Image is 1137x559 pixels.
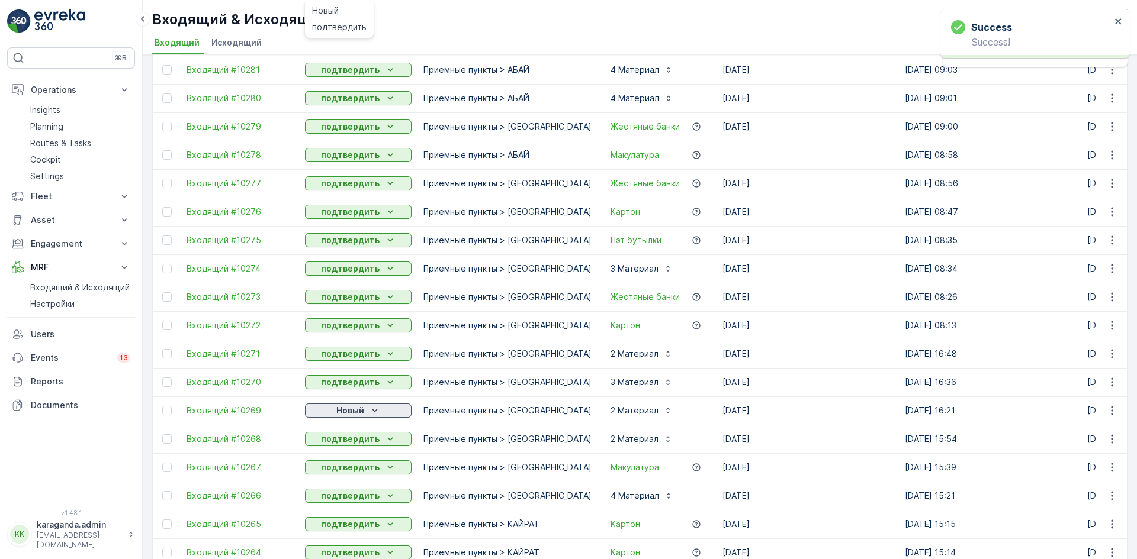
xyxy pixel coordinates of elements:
[321,121,380,133] p: подтвердить
[187,92,293,104] span: Входящий #10280
[162,434,172,444] div: Toggle Row Selected
[603,259,680,278] button: 3 Материал
[162,321,172,330] div: Toggle Row Selected
[417,368,598,396] td: Приемные пункты > [GEOGRAPHIC_DATA]
[717,226,899,254] td: [DATE]
[717,368,899,396] td: [DATE]
[34,9,85,33] img: logo_light-DOdMpM7g.png
[31,352,110,364] p: Events
[417,198,598,226] td: Приемные пункты > [GEOGRAPHIC_DATA]
[611,291,680,303] span: Жестяные банки
[31,84,111,96] p: Operations
[187,376,293,388] a: Входящий #10270
[30,154,61,166] p: Cockpit
[187,121,293,133] span: Входящий #10279
[7,509,135,516] span: v 1.48.1
[37,531,122,550] p: [EMAIL_ADDRESS][DOMAIN_NAME]
[7,370,135,393] a: Reports
[321,177,380,189] p: подтвердить
[162,122,172,131] div: Toggle Row Selected
[187,64,293,76] a: Входящий #10281
[611,547,640,558] a: Картон
[187,461,293,473] span: Входящий #10267
[321,319,380,331] p: подтвердить
[187,319,293,331] a: Входящий #10272
[187,348,293,360] a: Входящий #10271
[717,311,899,340] td: [DATE]
[611,263,659,274] p: 3 Материал
[611,177,680,189] span: Жестяные банки
[417,510,598,538] td: Приемные пункты > КАЙРАТ
[162,264,172,273] div: Toggle Row Selected
[321,234,380,246] p: подтвердить
[321,376,380,388] p: подтвердить
[417,340,598,368] td: Приемные пункты > [GEOGRAPHIC_DATA]
[321,263,380,274] p: подтвердить
[899,283,1081,311] td: [DATE] 08:26
[162,179,172,188] div: Toggle Row Selected
[417,141,598,169] td: Приемные пункты > АБАЙ
[10,525,29,544] div: KK
[187,234,293,246] a: Входящий #10275
[162,65,172,75] div: Toggle Row Selected
[25,135,135,151] a: Routes & Tasks
[305,290,412,304] button: подтвердить
[899,141,1081,169] td: [DATE] 08:58
[603,486,680,505] button: 4 Материал
[7,519,135,550] button: KKkaraganda.admin[EMAIL_ADDRESS][DOMAIN_NAME]
[187,291,293,303] a: Входящий #10273
[31,214,111,226] p: Asset
[717,56,899,84] td: [DATE]
[305,517,412,531] button: подтвердить
[187,177,293,189] a: Входящий #10277
[417,482,598,510] td: Приемные пункты > [GEOGRAPHIC_DATA]
[1114,17,1123,28] button: close
[162,150,172,160] div: Toggle Row Selected
[321,149,380,161] p: подтвердить
[603,60,680,79] button: 4 Материал
[611,92,659,104] p: 4 Материал
[321,64,380,76] p: подтвердить
[7,9,31,33] img: logo
[211,37,262,49] span: Исходящий
[611,206,640,218] a: Картон
[187,206,293,218] span: Входящий #10276
[717,198,899,226] td: [DATE]
[417,254,598,283] td: Приемные пункты > [GEOGRAPHIC_DATA]
[155,37,200,49] span: Входящий
[603,373,680,392] button: 3 Материал
[899,510,1081,538] td: [DATE] 15:15
[162,93,172,103] div: Toggle Row Selected
[31,190,111,202] p: Fleet
[25,296,135,312] a: Настройки
[717,254,899,283] td: [DATE]
[611,64,659,76] p: 4 Материал
[305,375,412,389] button: подтвердить
[611,348,659,360] p: 2 Материал
[31,399,130,411] p: Documents
[321,461,380,473] p: подтвердить
[31,328,130,340] p: Users
[305,119,412,134] button: подтвердить
[417,311,598,340] td: Приемные пункты > [GEOGRAPHIC_DATA]
[31,261,111,273] p: MRF
[899,482,1081,510] td: [DATE] 15:21
[187,518,293,530] a: Входящий #10265
[899,198,1081,226] td: [DATE] 08:47
[611,319,640,331] a: Картон
[417,84,598,112] td: Приемные пункты > АБАЙ
[7,208,135,232] button: Asset
[717,112,899,141] td: [DATE]
[162,491,172,500] div: Toggle Row Selected
[717,510,899,538] td: [DATE]
[30,137,91,149] p: Routes & Tasks
[899,425,1081,453] td: [DATE] 15:54
[321,348,380,360] p: подтвердить
[187,547,293,558] span: Входящий #10264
